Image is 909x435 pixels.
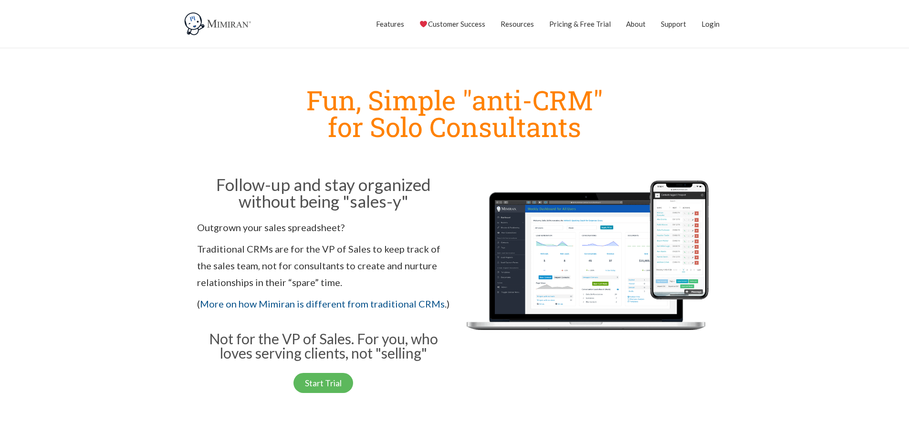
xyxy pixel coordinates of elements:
a: Pricing & Free Trial [549,12,611,36]
a: About [626,12,646,36]
h2: Follow-up and stay organized without being "sales-y" [197,176,450,210]
a: More on how Mimiran is different from traditional CRMs [200,298,445,309]
a: Features [376,12,404,36]
a: Login [701,12,720,36]
span: Start Trial [305,379,342,387]
span: ( .) [197,298,449,309]
img: Mimiran CRM [183,12,254,36]
a: Start Trial [293,373,353,393]
h3: Not for the VP of Sales. For you, who loves serving clients, not "selling" [197,331,450,360]
a: Customer Success [419,12,485,36]
img: ❤️ [420,21,427,28]
a: Support [661,12,686,36]
img: Mimiran CRM for solo consultants dashboard mobile [460,173,712,363]
p: Traditional CRMs are for the VP of Sales to keep track of the sales team, not for consultants to ... [197,241,450,291]
p: Outgrown your sales spreadsheet? [197,219,450,236]
h1: Fun, Simple "anti-CRM" for Solo Consultants [192,86,717,140]
a: Resources [501,12,534,36]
